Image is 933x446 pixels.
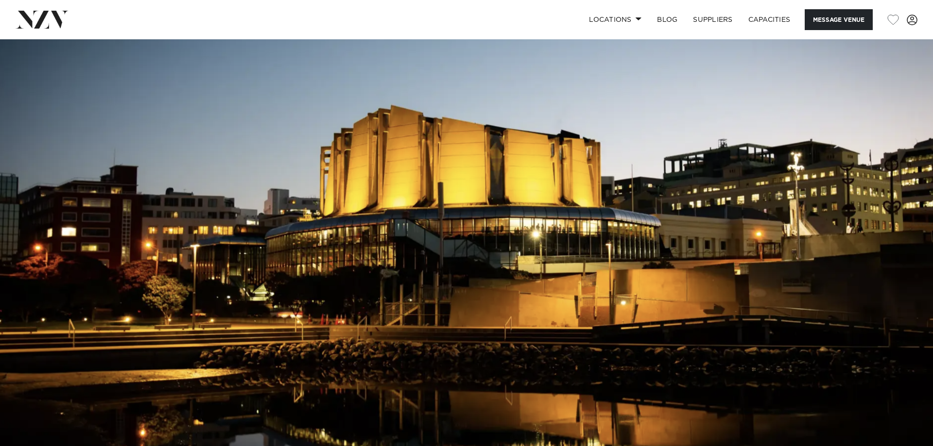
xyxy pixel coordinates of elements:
button: Message Venue [805,9,873,30]
a: SUPPLIERS [685,9,740,30]
img: nzv-logo.png [16,11,69,28]
a: Capacities [741,9,798,30]
a: BLOG [649,9,685,30]
a: Locations [581,9,649,30]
